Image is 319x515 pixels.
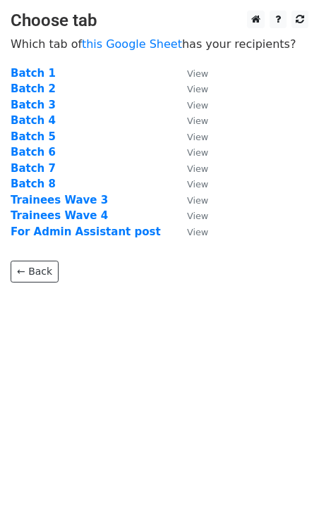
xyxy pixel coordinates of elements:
a: Batch 5 [11,130,56,143]
a: Batch 2 [11,82,56,95]
a: View [173,67,208,80]
a: For Admin Assistant post [11,225,161,238]
a: View [173,194,208,206]
small: View [187,84,208,94]
a: Batch 6 [11,146,56,159]
a: Batch 7 [11,162,56,175]
a: Batch 1 [11,67,56,80]
a: Batch 4 [11,114,56,127]
a: Batch 8 [11,178,56,190]
a: View [173,114,208,127]
small: View [187,100,208,111]
a: View [173,178,208,190]
a: Trainees Wave 4 [11,209,108,222]
a: View [173,130,208,143]
small: View [187,163,208,174]
a: View [173,146,208,159]
small: View [187,147,208,158]
a: View [173,209,208,222]
small: View [187,116,208,126]
p: Which tab of has your recipients? [11,37,308,51]
small: View [187,211,208,221]
a: ← Back [11,261,59,283]
a: View [173,162,208,175]
a: Trainees Wave 3 [11,194,108,206]
a: View [173,82,208,95]
a: View [173,99,208,111]
a: this Google Sheet [82,37,182,51]
small: View [187,179,208,190]
small: View [187,195,208,206]
small: View [187,227,208,237]
a: View [173,225,208,238]
small: View [187,68,208,79]
a: Batch 3 [11,99,56,111]
h3: Choose tab [11,11,308,31]
small: View [187,132,208,142]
